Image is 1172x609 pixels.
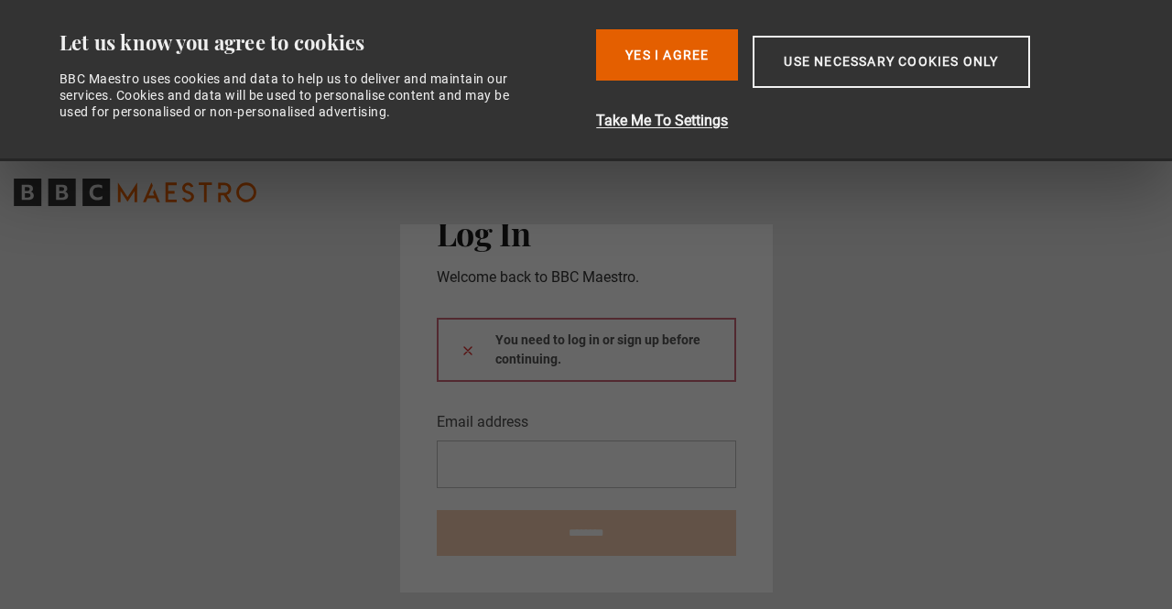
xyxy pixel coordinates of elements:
label: Email address [437,411,528,433]
button: Use necessary cookies only [753,36,1029,88]
svg: BBC Maestro [14,179,256,206]
button: Yes I Agree [596,29,738,81]
div: Let us know you agree to cookies [60,29,582,56]
div: You need to log in or sign up before continuing. [437,318,736,382]
h2: Log In [437,213,736,252]
div: BBC Maestro uses cookies and data to help us to deliver and maintain our services. Cookies and da... [60,71,530,121]
button: Take Me To Settings [596,110,1126,132]
p: Welcome back to BBC Maestro. [437,266,736,288]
